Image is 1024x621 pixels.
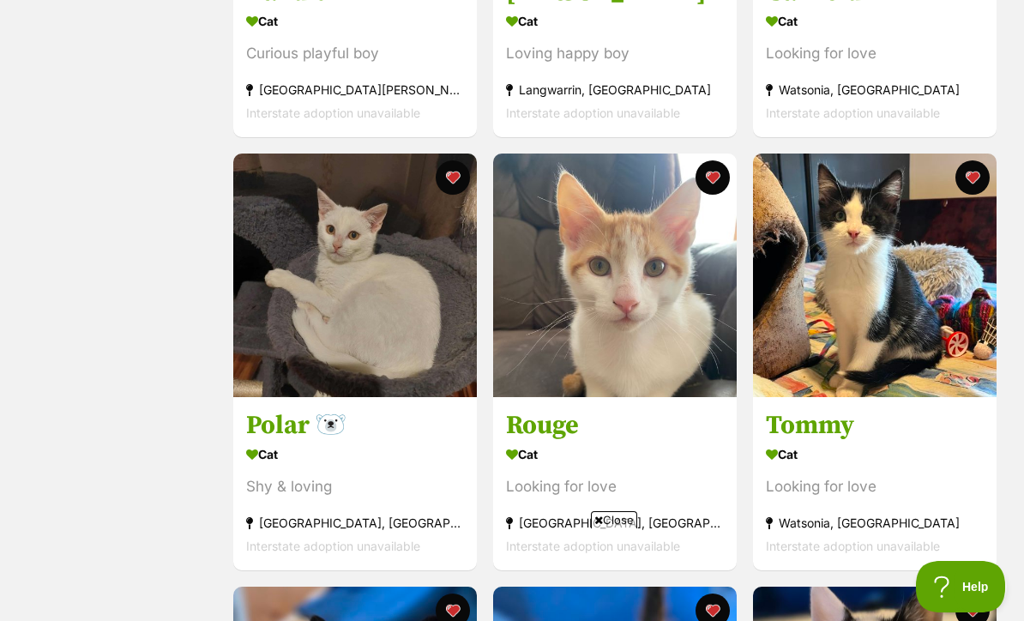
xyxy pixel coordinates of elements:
div: [GEOGRAPHIC_DATA], [GEOGRAPHIC_DATA] [506,511,724,534]
div: Cat [246,9,464,33]
div: Curious playful boy [246,42,464,65]
span: Interstate adoption unavailable [766,106,940,120]
button: favourite [436,160,470,195]
button: favourite [955,160,990,195]
div: Looking for love [766,42,984,65]
div: Cat [766,9,984,33]
div: Watsonia, [GEOGRAPHIC_DATA] [766,78,984,101]
div: Loving happy boy [506,42,724,65]
span: Interstate adoption unavailable [506,106,680,120]
div: Cat [766,442,984,467]
h3: Rouge [506,409,724,442]
img: Polar 🐻‍❄️ [233,154,477,397]
div: Looking for love [506,475,724,498]
div: [GEOGRAPHIC_DATA], [GEOGRAPHIC_DATA] [246,511,464,534]
div: Cat [246,442,464,467]
div: Shy & loving [246,475,464,498]
h3: Tommy [766,409,984,442]
a: Rouge Cat Looking for love [GEOGRAPHIC_DATA], [GEOGRAPHIC_DATA] Interstate adoption unavailable f... [493,396,737,570]
div: Looking for love [766,475,984,498]
img: Tommy [753,154,997,397]
h3: Polar 🐻‍❄️ [246,409,464,442]
button: favourite [696,160,730,195]
span: Close [591,511,637,528]
div: Langwarrin, [GEOGRAPHIC_DATA] [506,78,724,101]
div: [GEOGRAPHIC_DATA][PERSON_NAME][GEOGRAPHIC_DATA] [246,78,464,101]
span: Interstate adoption unavailable [766,539,940,553]
div: Cat [506,442,724,467]
a: Tommy Cat Looking for love Watsonia, [GEOGRAPHIC_DATA] Interstate adoption unavailable favourite [753,396,997,570]
a: Polar 🐻‍❄️ Cat Shy & loving [GEOGRAPHIC_DATA], [GEOGRAPHIC_DATA] Interstate adoption unavailable ... [233,396,477,570]
div: Cat [506,9,724,33]
img: Rouge [493,154,737,397]
span: Interstate adoption unavailable [246,106,420,120]
iframe: Advertisement [200,535,824,612]
div: Watsonia, [GEOGRAPHIC_DATA] [766,511,984,534]
iframe: Help Scout Beacon - Open [916,561,1007,612]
